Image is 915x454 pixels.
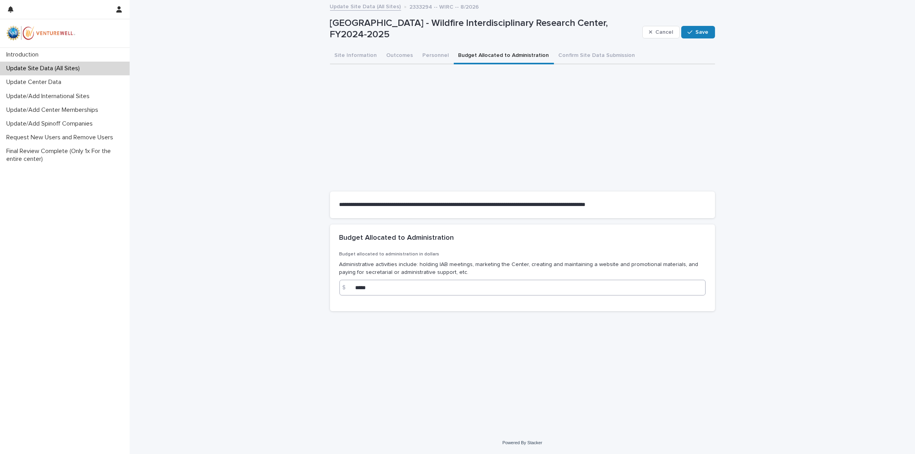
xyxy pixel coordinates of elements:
p: Request New Users and Remove Users [3,134,119,141]
p: 2333294 -- WIRC -- 8/2026 [410,2,479,11]
p: Update/Add International Sites [3,93,96,100]
button: Site Information [330,48,382,64]
p: Update/Add Spinoff Companies [3,120,99,128]
button: Budget Allocated to Administration [454,48,554,64]
p: Update Center Data [3,78,68,86]
button: Cancel [642,26,680,38]
span: Budget allocated to administration in dollars [339,252,440,257]
button: Personnel [418,48,454,64]
button: Save [681,26,715,38]
p: Final Review Complete (Only 1x For the entire center) [3,148,130,162]
p: Update Site Data (All Sites) [3,65,86,72]
p: Administrative activities include: holding IAB meetings, marketing the Center, creating and maint... [339,261,706,277]
p: [GEOGRAPHIC_DATA] - Wildfire Interdisciplinary Research Center, FY2024-2025 [330,18,639,40]
div: $ [339,280,355,295]
a: Powered By Stacker [502,440,542,445]
img: mWhVGmOKROS2pZaMU8FQ [6,26,75,41]
span: Cancel [655,29,673,35]
h2: Budget Allocated to Administration [339,234,454,242]
button: Outcomes [382,48,418,64]
button: Confirm Site Data Submission [554,48,640,64]
p: Update/Add Center Memberships [3,106,105,114]
p: Introduction [3,51,45,58]
a: Update Site Data (All Sites) [330,2,401,11]
span: Save [696,29,709,35]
